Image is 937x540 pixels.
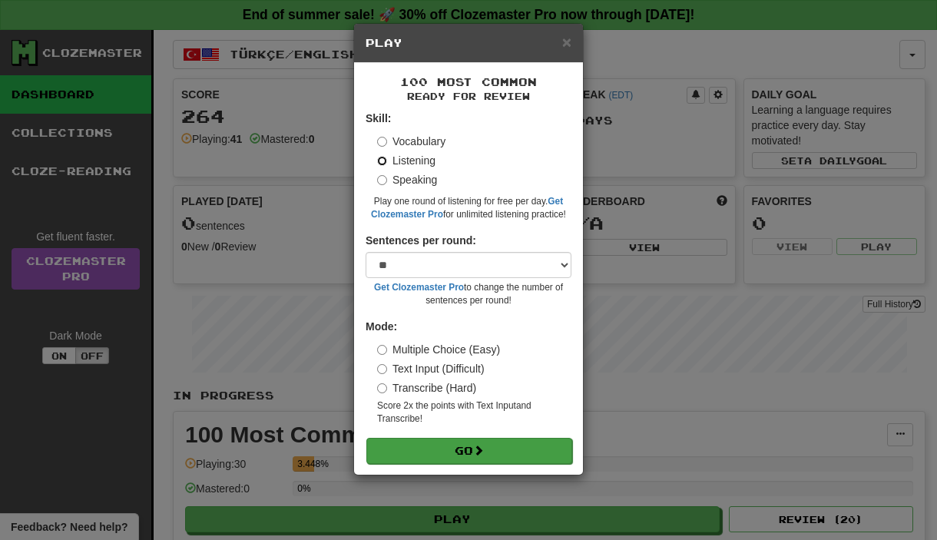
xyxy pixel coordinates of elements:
input: Transcribe (Hard) [377,383,387,393]
input: Speaking [377,175,387,185]
strong: Skill: [366,112,391,124]
label: Vocabulary [377,134,445,149]
button: Close [562,34,571,50]
small: Play one round of listening for free per day. for unlimited listening practice! [366,195,571,221]
button: Go [366,438,572,464]
input: Text Input (Difficult) [377,364,387,374]
input: Listening [377,156,387,166]
a: Get Clozemaster Pro [374,282,464,293]
input: Multiple Choice (Easy) [377,345,387,355]
label: Sentences per round: [366,233,476,248]
label: Text Input (Difficult) [377,361,485,376]
small: to change the number of sentences per round! [366,281,571,307]
label: Multiple Choice (Easy) [377,342,500,357]
label: Speaking [377,172,437,187]
h5: Play [366,35,571,51]
input: Vocabulary [377,137,387,147]
span: 100 Most Common [400,75,537,88]
strong: Mode: [366,320,397,333]
label: Transcribe (Hard) [377,380,476,396]
span: × [562,33,571,51]
small: Score 2x the points with Text Input and Transcribe ! [377,399,571,426]
label: Listening [377,153,435,168]
small: Ready for Review [366,90,571,103]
